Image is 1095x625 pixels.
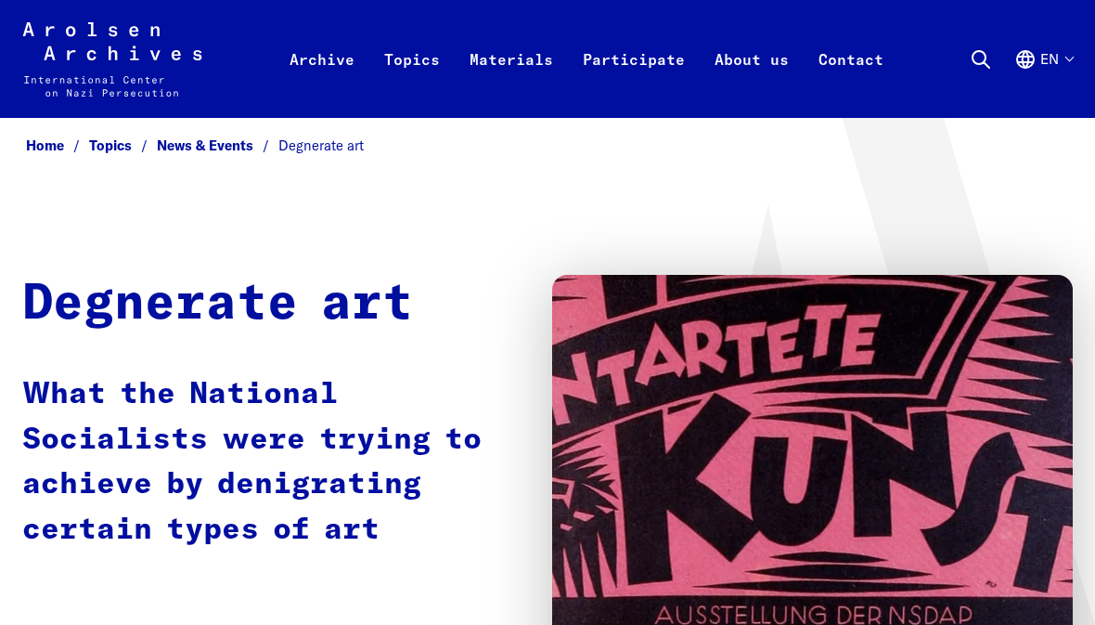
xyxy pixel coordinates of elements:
nav: Breadcrumb [22,132,1073,160]
a: Materials [455,44,568,118]
a: Topics [369,44,455,118]
a: Home [26,137,89,154]
nav: Primary [275,22,898,97]
a: Contact [804,44,898,118]
h1: Degnerate art [22,275,413,334]
a: Participate [568,44,700,118]
a: About us [700,44,804,118]
p: What the National Socialists were trying to achieve by denigrating certain types of art [22,372,515,553]
a: News & Events [157,137,278,154]
a: Topics [89,137,157,154]
a: Archive [275,44,369,118]
button: English, language selection [1014,48,1073,114]
span: Degnerate art [278,137,364,154]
